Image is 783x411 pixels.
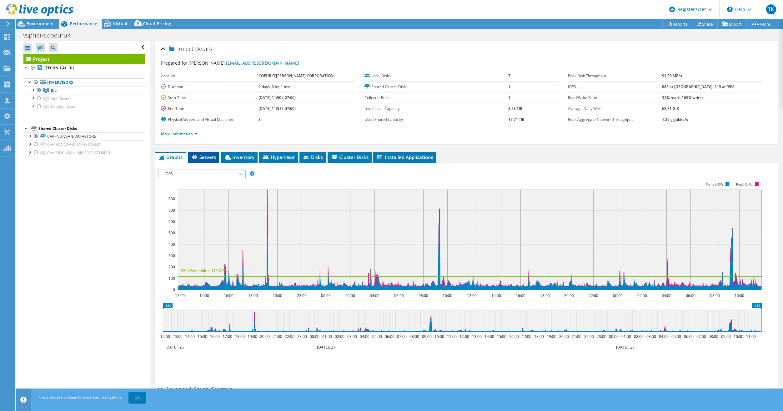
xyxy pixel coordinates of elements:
[23,95,145,103] a: Site Cluster
[272,293,282,298] text: 20:00
[568,106,662,112] label: Average Daily Write
[662,95,704,100] b: 31% reads / 69% writes
[168,253,175,258] text: 300
[671,334,681,339] text: 05:00
[20,32,80,39] h1: vsphere.coeurak
[23,54,145,64] a: Project
[258,117,261,122] b: 3
[568,73,662,79] label: Peak Disk Throughput
[197,334,207,339] text: 15:00
[584,334,594,339] text: 22:00
[161,84,259,90] label: Duration
[23,87,145,95] a: JNU
[571,334,581,339] text: 21:00
[372,334,382,339] text: 05:00
[733,334,743,339] text: 10:00
[191,154,216,160] span: Servers
[51,104,77,110] span: MillNet Cluster
[161,116,259,123] label: Physical Servers and Virtual Machines
[168,276,175,281] text: 100
[736,182,753,186] text: Read IOPS
[260,334,269,339] text: 20:00
[568,84,662,90] label: IOPS
[303,154,323,160] span: Disks
[509,334,519,339] text: 16:00
[247,334,257,339] text: 19:00
[546,334,556,339] text: 19:00
[613,293,622,298] text: 00:00
[540,293,550,298] text: 18:00
[369,293,379,298] text: 04:00
[662,106,679,111] b: 68.81 GiB
[609,334,618,339] text: 00:00
[634,334,643,339] text: 02:00
[559,334,569,339] text: 20:00
[394,293,404,298] text: 06:00
[158,383,232,395] h2: Advanced Graph Controls
[721,334,730,339] text: 09:00
[210,334,219,339] text: 16:00
[173,334,182,339] text: 13:00
[521,334,531,339] text: 17:00
[447,334,456,339] text: 11:00
[322,334,332,339] text: 01:00
[442,293,452,298] text: 10:00
[224,154,254,160] span: Inventory
[222,334,232,339] text: 17:00
[334,334,344,339] text: 02:00
[258,84,291,89] b: 2 days, 0 hr, 1 min
[113,21,127,27] span: Virtual
[409,334,419,339] text: 08:00
[143,21,171,27] span: Cloud Pricing
[168,208,175,213] text: 700
[710,293,720,298] text: 08:00
[223,293,233,298] text: 16:00
[637,293,647,298] text: 02:00
[734,293,744,298] text: 10:00
[309,334,319,339] text: 00:00
[508,84,510,89] b: 1
[376,154,433,160] span: Installed Applications
[181,268,227,273] text: 95th Percentile = 119 IOPS
[484,334,494,339] text: 14:00
[175,293,184,298] text: 12:00
[262,154,295,160] span: Hypervisor
[727,7,733,12] svg: \n
[692,19,718,29] a: Share
[23,103,145,111] a: MillNet Cluster
[746,334,755,339] text: 11:00
[347,334,357,339] text: 03:00
[162,170,242,178] span: IOPS
[70,21,97,27] span: Performance
[496,334,506,339] text: 15:00
[662,117,688,122] b: 1.39 gigabits/s
[434,334,444,339] text: 10:00
[158,154,183,160] span: Graphs
[235,334,244,339] text: 18:00
[397,334,406,339] text: 07:00
[23,78,145,87] a: Hypervisors
[161,106,259,112] label: End Time
[195,45,212,52] span: Details
[418,293,428,298] text: 08:00
[662,19,692,29] a: Reports
[472,334,481,339] text: 13:00
[662,73,682,78] b: 91.20 MB/s
[596,334,606,339] text: 23:00
[364,73,508,79] label: Local Disks
[169,46,193,52] span: Project
[168,264,175,270] text: 200
[384,334,394,339] text: 06:00
[161,60,189,66] label: Prepared for:
[564,293,574,298] text: 20:00
[284,334,294,339] text: 22:00
[746,19,775,29] a: More
[459,334,469,339] text: 12:00
[364,106,508,112] label: Used Local Capacity
[508,73,510,78] b: 7
[422,334,431,339] text: 09:00
[258,95,296,100] b: [DATE] 11:50 (-07:00)
[168,230,175,235] text: 500
[621,334,631,339] text: 01:00
[568,116,662,123] label: Peak Aggregate Network Throughput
